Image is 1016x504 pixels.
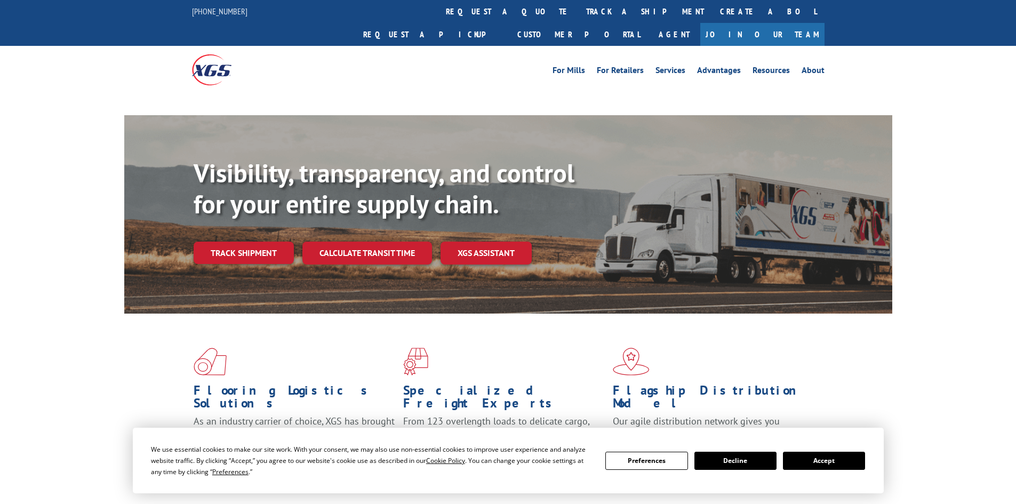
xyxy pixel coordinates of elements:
img: xgs-icon-focused-on-flooring-red [403,348,428,375]
b: Visibility, transparency, and control for your entire supply chain. [194,156,574,220]
img: xgs-icon-flagship-distribution-model-red [613,348,650,375]
button: Decline [694,452,777,470]
h1: Specialized Freight Experts [403,384,605,415]
a: Resources [753,66,790,78]
a: For Retailers [597,66,644,78]
div: We use essential cookies to make our site work. With your consent, we may also use non-essential ... [151,444,593,477]
a: Customer Portal [509,23,648,46]
span: As an industry carrier of choice, XGS has brought innovation and dedication to flooring logistics... [194,415,395,453]
a: Request a pickup [355,23,509,46]
h1: Flooring Logistics Solutions [194,384,395,415]
a: Agent [648,23,700,46]
a: Advantages [697,66,741,78]
a: Services [655,66,685,78]
a: XGS ASSISTANT [441,242,532,265]
a: About [802,66,825,78]
button: Accept [783,452,865,470]
a: For Mills [553,66,585,78]
a: Calculate transit time [302,242,432,265]
span: Cookie Policy [426,456,465,465]
p: From 123 overlength loads to delicate cargo, our experienced staff knows the best way to move you... [403,415,605,462]
a: Join Our Team [700,23,825,46]
div: Cookie Consent Prompt [133,428,884,493]
img: xgs-icon-total-supply-chain-intelligence-red [194,348,227,375]
span: Preferences [212,467,249,476]
span: Our agile distribution network gives you nationwide inventory management on demand. [613,415,809,440]
a: Track shipment [194,242,294,264]
button: Preferences [605,452,687,470]
a: [PHONE_NUMBER] [192,6,247,17]
h1: Flagship Distribution Model [613,384,814,415]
